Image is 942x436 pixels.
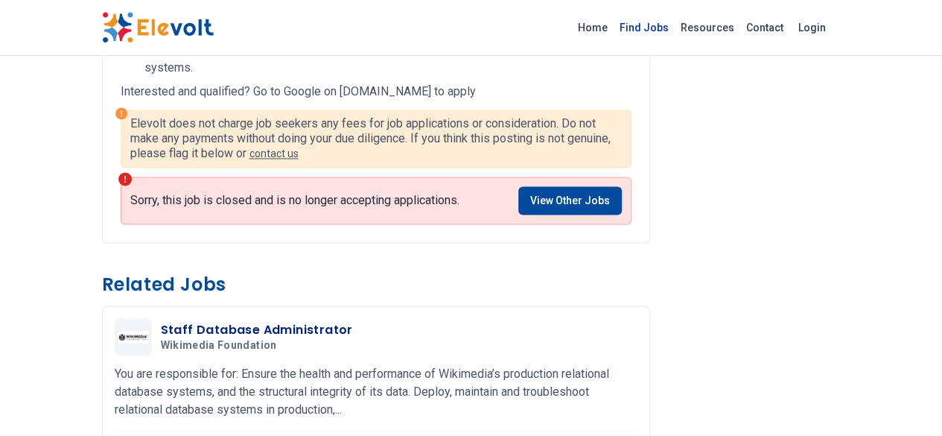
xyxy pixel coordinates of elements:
a: Login [789,13,835,42]
a: Find Jobs [614,16,675,40]
a: Contact [740,16,789,40]
span: Wikimedia Foundation [161,339,277,353]
a: Home [572,16,614,40]
h3: Related Jobs [102,273,650,297]
img: Elevolt [102,12,214,43]
iframe: Chat Widget [868,364,942,436]
a: Resources [675,16,740,40]
p: Interested and qualified? Go to Google on [DOMAIN_NAME] to apply [121,83,631,101]
a: contact us [249,148,299,159]
p: You are responsible for: Ensure the health and performance of Wikimedia’s production relational d... [115,364,637,418]
img: Wikimedia Foundation [118,331,148,343]
p: Sorry, this job is closed and is no longer accepting applications. [130,193,459,208]
h3: Staff Database Administrator [161,321,353,339]
p: Elevolt does not charge job seekers any fees for job applications or consideration. Do not make a... [130,116,622,161]
a: View Other Jobs [518,186,622,215]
